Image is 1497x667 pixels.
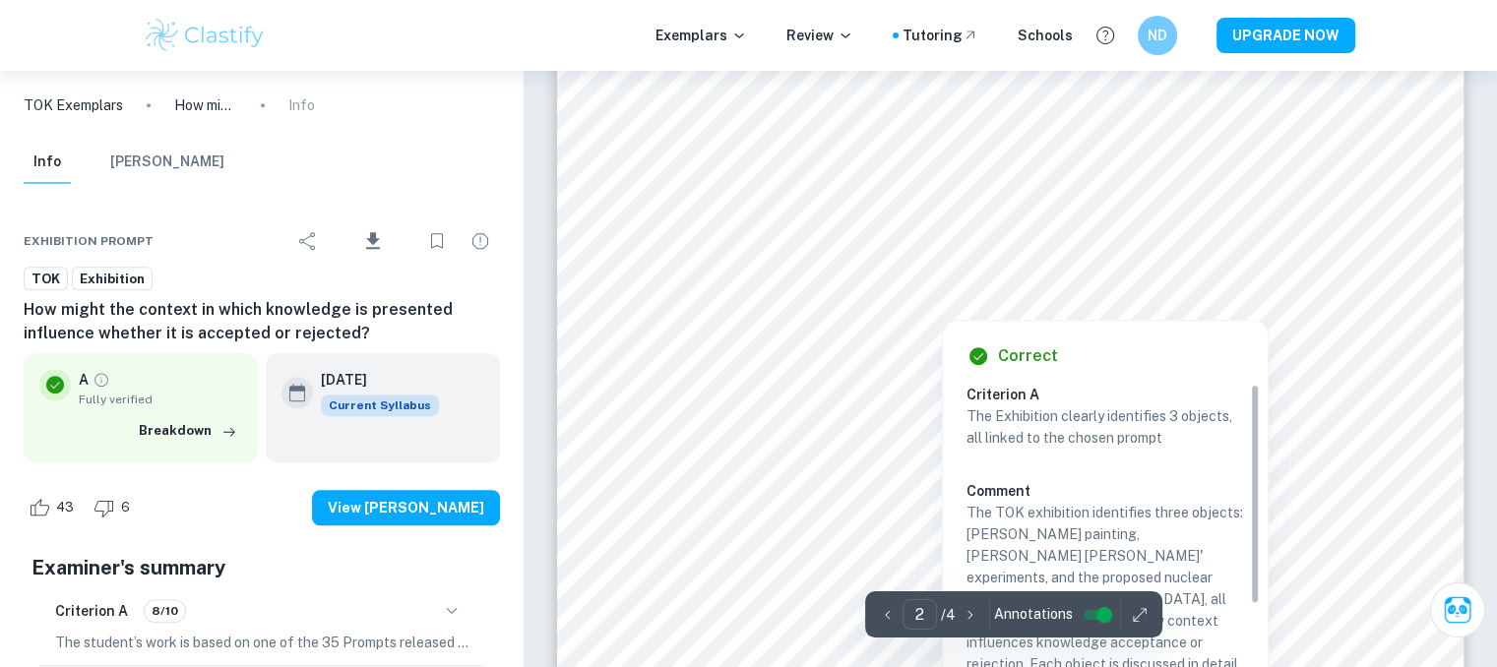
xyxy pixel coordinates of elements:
[24,232,154,250] span: Exhibition Prompt
[24,298,500,345] h6: How might the context in which knowledge is presented influence whether it is accepted or rejected?
[25,270,67,289] span: TOK
[332,215,413,267] div: Download
[312,490,500,525] button: View [PERSON_NAME]
[110,498,141,517] span: 6
[55,600,128,622] h6: Criterion A
[417,221,457,261] div: Bookmark
[93,371,110,389] a: Grade fully verified
[79,369,89,391] p: A
[45,498,85,517] span: 43
[55,632,468,653] p: The student’s work is based on one of the 35 Prompts released by the IBO, specifically addressing...
[73,270,152,289] span: Exhibition
[24,492,85,523] div: Like
[1018,25,1073,46] a: Schools
[79,391,242,408] span: Fully verified
[134,416,242,446] button: Breakdown
[1430,582,1485,637] button: Ask Clai
[24,94,123,116] a: TOK Exemplars
[321,394,439,416] span: Current Syllabus
[288,94,315,116] p: Info
[967,384,1260,405] h6: Criterion A
[941,604,956,626] p: / 4
[174,94,237,116] p: How might the context in which knowledge is presented influence whether it is accepted or rejected?
[903,25,978,46] a: Tutoring
[994,604,1073,625] span: Annotations
[24,267,68,291] a: TOK
[967,480,1244,502] h6: Comment
[655,25,747,46] p: Exemplars
[89,492,141,523] div: Dislike
[321,394,439,416] div: This exemplar is based on the current syllabus. Feel free to refer to it for inspiration/ideas wh...
[1146,25,1168,46] h6: ND
[786,25,853,46] p: Review
[1216,18,1355,53] button: UPGRADE NOW
[72,267,153,291] a: Exhibition
[967,405,1244,449] p: The Exhibition clearly identifies 3 objects, all linked to the chosen prompt
[110,141,224,184] button: [PERSON_NAME]
[288,221,328,261] div: Share
[998,344,1058,368] h6: Correct
[145,602,185,620] span: 8/10
[461,221,500,261] div: Report issue
[24,141,71,184] button: Info
[1138,16,1177,55] button: ND
[1089,19,1122,52] button: Help and Feedback
[321,369,423,391] h6: [DATE]
[31,553,492,582] h5: Examiner's summary
[143,16,268,55] img: Clastify logo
